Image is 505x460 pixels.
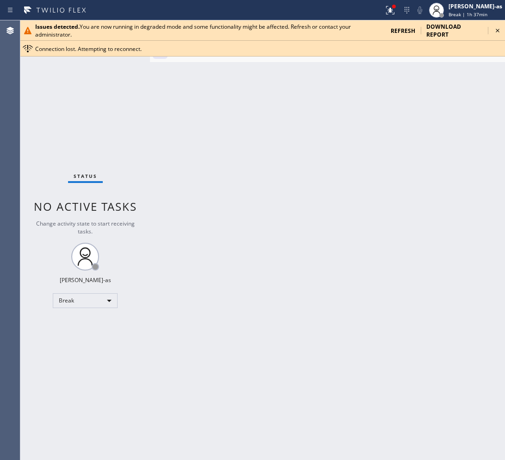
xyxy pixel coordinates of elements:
[426,23,483,38] span: download report
[35,23,383,38] div: You are now running in degraded mode and some functionality might be affected. Refresh or contact...
[391,27,415,35] span: refresh
[449,11,487,18] span: Break | 1h 37min
[74,173,97,179] span: Status
[36,220,135,235] span: Change activity state to start receiving tasks.
[35,45,142,53] span: Connection lost. Attempting to reconnect.
[449,2,502,10] div: [PERSON_NAME]-as
[53,293,118,308] div: Break
[413,4,426,17] button: Mute
[35,23,80,31] b: Issues detected.
[60,276,111,284] div: [PERSON_NAME]-as
[34,199,137,214] span: No active tasks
